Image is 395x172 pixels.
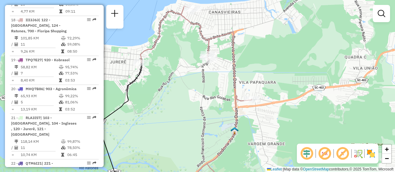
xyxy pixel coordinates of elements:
[26,161,42,166] span: QTM6I21
[59,78,62,82] i: Tempo total em rota
[20,106,59,112] td: 13,19 KM
[20,48,61,54] td: 9,26 KM
[11,99,14,105] td: /
[43,86,77,91] span: | 903 - Agronômica
[42,58,70,62] span: | 920 - Kobrasol
[15,42,18,46] i: Total de Atividades
[11,18,67,33] span: | 122 - [GEOGRAPHIC_DATA], 124 - Ratones, 700 - Floripa Shopping​
[11,115,77,137] span: | 103 - [GEOGRAPHIC_DATA], 104 - Ingleses , 120 - Jurerê, 121 - [GEOGRAPHIC_DATA]
[11,115,77,137] span: 21 -
[26,58,42,62] span: TPQ7E27
[265,167,395,172] div: Map data © contributors,© 2025 TomTom, Microsoft
[59,10,62,13] i: Tempo total em rota
[303,167,329,171] a: OpenStreetMap
[65,93,96,99] td: 99,22%
[335,146,350,161] span: Exibir rótulo
[59,94,64,98] i: % de utilização do peso
[87,58,91,62] em: Opções
[59,65,64,69] i: % de utilização do peso
[67,138,96,145] td: 99,87%
[59,71,64,75] i: % de utilização da cubagem
[93,18,96,22] em: Rota exportada
[93,116,96,119] em: Rota exportada
[67,152,96,158] td: 06:45
[385,154,389,162] span: −
[65,70,96,76] td: 77,53%
[15,94,18,98] i: Distância Total
[65,64,96,70] td: 95,74%
[20,64,59,70] td: 58,82 KM
[20,77,59,83] td: 8,40 KM
[93,161,96,165] em: Rota exportada
[87,116,91,119] em: Opções
[61,153,64,157] i: Tempo total em rota
[20,35,61,41] td: 101,85 KM
[20,152,61,158] td: 10,74 KM
[59,107,62,111] i: Tempo total em rota
[15,146,18,150] i: Total de Atividades
[11,41,14,47] td: /
[65,106,96,112] td: 03:52
[11,8,14,14] td: =
[20,93,59,99] td: 65,93 KM
[61,146,66,150] i: % de utilização da cubagem
[11,145,14,151] td: /
[11,58,70,62] span: 19 -
[26,18,39,22] span: III3J63
[11,152,14,158] td: =
[67,35,96,41] td: 72,29%
[15,140,18,143] i: Distância Total
[11,86,77,91] span: 20 -
[15,65,18,69] i: Distância Total
[382,154,391,163] a: Zoom out
[109,7,121,21] a: Nova sessão e pesquisa
[366,149,376,158] img: Exibir/Ocultar setores
[26,86,43,91] span: MHQ7B86
[20,145,61,151] td: 11
[267,167,282,171] a: Leaflet
[65,8,93,14] td: 09:11
[20,41,61,47] td: 11
[231,127,239,135] img: FAD - Vargem Grande
[65,77,96,83] td: 03:53
[15,36,18,40] i: Distância Total
[93,87,96,90] em: Rota exportada
[67,145,96,151] td: 78,50%
[61,50,64,53] i: Tempo total em rota
[20,99,59,105] td: 5
[11,18,67,33] span: 18 -
[65,99,96,105] td: 81,06%
[59,100,64,104] i: % de utilização da cubagem
[317,146,332,161] span: Exibir NR
[61,36,66,40] i: % de utilização do peso
[385,145,389,153] span: +
[375,7,388,20] a: Exibir filtros
[11,77,14,83] td: =
[15,71,18,75] i: Total de Atividades
[61,140,66,143] i: % de utilização do peso
[67,41,96,47] td: 59,08%
[15,100,18,104] i: Total de Atividades
[26,115,40,120] span: RLA3I57
[87,87,91,90] em: Opções
[299,146,314,161] span: Ocultar deslocamento
[11,70,14,76] td: /
[87,161,91,165] em: Opções
[11,106,14,112] td: =
[20,138,61,145] td: 118,14 KM
[353,149,363,158] img: Fluxo de ruas
[20,8,59,14] td: 4,77 KM
[11,48,14,54] td: =
[67,48,96,54] td: 08:50
[20,70,59,76] td: 7
[283,167,284,171] span: |
[93,58,96,62] em: Rota exportada
[382,145,391,154] a: Zoom in
[87,18,91,22] em: Opções
[61,42,66,46] i: % de utilização da cubagem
